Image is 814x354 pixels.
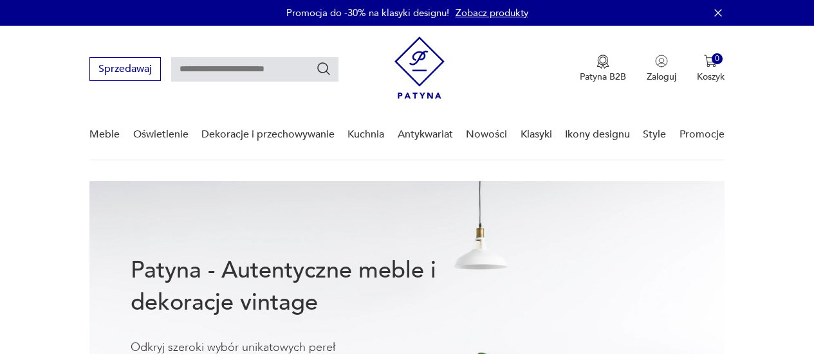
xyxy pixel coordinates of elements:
[394,37,445,99] img: Patyna - sklep z meblami i dekoracjami vintage
[680,110,725,159] a: Promocje
[565,110,630,159] a: Ikony designu
[697,55,725,83] button: 0Koszyk
[466,110,507,159] a: Nowości
[131,254,473,319] h1: Patyna - Autentyczne meble i dekoracje vintage
[201,110,335,159] a: Dekoracje i przechowywanie
[655,55,668,67] img: Ikonka użytkownika
[643,110,666,159] a: Style
[398,110,453,159] a: Antykwariat
[647,71,676,83] p: Zaloguj
[712,53,723,64] div: 0
[89,57,161,81] button: Sprzedawaj
[456,6,528,19] a: Zobacz produkty
[697,71,725,83] p: Koszyk
[89,110,120,159] a: Meble
[347,110,384,159] a: Kuchnia
[521,110,552,159] a: Klasyki
[647,55,676,83] button: Zaloguj
[316,61,331,76] button: Szukaj
[89,66,161,75] a: Sprzedawaj
[580,55,626,83] button: Patyna B2B
[704,55,717,67] img: Ikona koszyka
[133,110,189,159] a: Oświetlenie
[580,55,626,83] a: Ikona medaluPatyna B2B
[597,55,609,69] img: Ikona medalu
[580,71,626,83] p: Patyna B2B
[286,6,449,19] p: Promocja do -30% na klasyki designu!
